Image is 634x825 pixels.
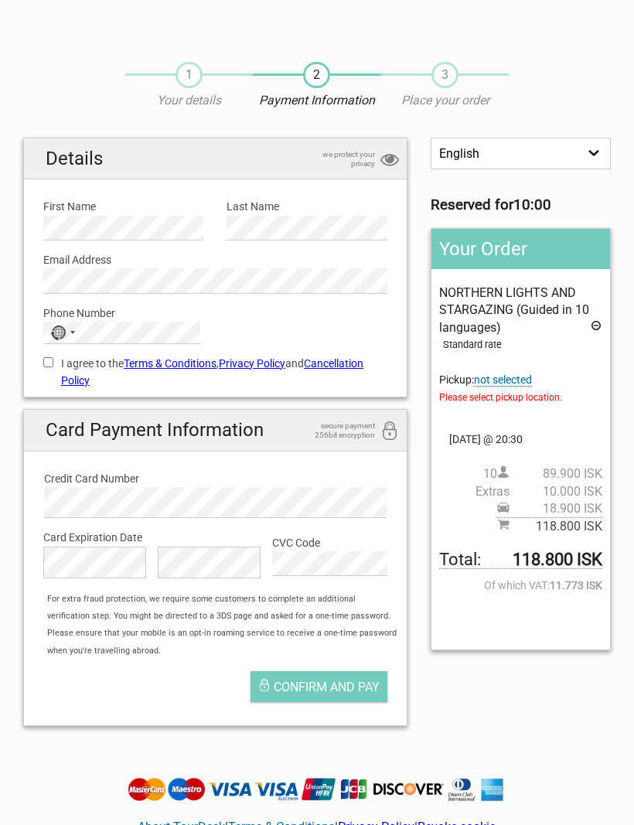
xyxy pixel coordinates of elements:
[24,138,407,179] h2: Details
[298,421,375,440] span: secure payment 256bit encryption
[227,198,387,215] label: Last Name
[219,357,285,370] a: Privacy Policy
[439,373,602,406] span: Pickup:
[380,150,399,171] i: privacy protection
[483,465,602,482] span: 10 person(s)
[274,680,380,694] span: Confirm and pay
[474,373,532,387] span: Change pickup place
[251,671,387,702] button: Confirm and pay
[124,357,216,370] a: Terms & Conditions
[439,285,589,335] span: NORTHERN LIGHTS AND STARGAZING (Guided in 10 languages)
[513,551,602,568] strong: 118.800 ISK
[439,551,602,569] span: Total to be paid
[43,251,387,268] label: Email Address
[439,431,602,448] span: [DATE] @ 20:30
[550,577,602,594] strong: 11.773 ISK
[380,421,399,442] i: 256bit encryption
[431,196,611,213] h3: Reserved for
[44,322,83,343] button: Selected country
[125,777,510,802] img: Tourdesk accepts
[510,483,602,500] span: 10.000 ISK
[298,150,375,169] span: we protect your privacy
[443,336,602,353] div: Standard rate
[510,518,602,535] span: 118.800 ISK
[43,355,387,390] label: I agree to the , and
[510,500,602,517] span: 18.900 ISK
[513,196,551,213] strong: 10:00
[431,229,610,269] h2: Your Order
[381,92,510,109] p: Place your order
[43,198,203,215] label: First Name
[125,92,254,109] p: Your details
[176,62,203,88] span: 1
[510,465,602,482] span: 89.900 ISK
[61,357,363,387] a: Cancellation Policy
[475,483,602,500] span: Extras
[44,470,387,487] label: Credit Card Number
[253,92,381,109] p: Payment Information
[497,517,602,535] span: Subtotal
[43,529,387,546] label: Card Expiration Date
[439,577,602,594] span: Of which VAT:
[39,591,407,660] div: For extra fraud protection, we require some customers to complete an additional verification step...
[439,389,602,406] span: Please select pickup location.
[24,410,407,451] h2: Card Payment Information
[272,534,387,551] label: CVC Code
[43,305,387,322] label: Phone Number
[497,500,602,517] span: Pickup price
[431,62,458,88] span: 3
[303,62,330,88] span: 2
